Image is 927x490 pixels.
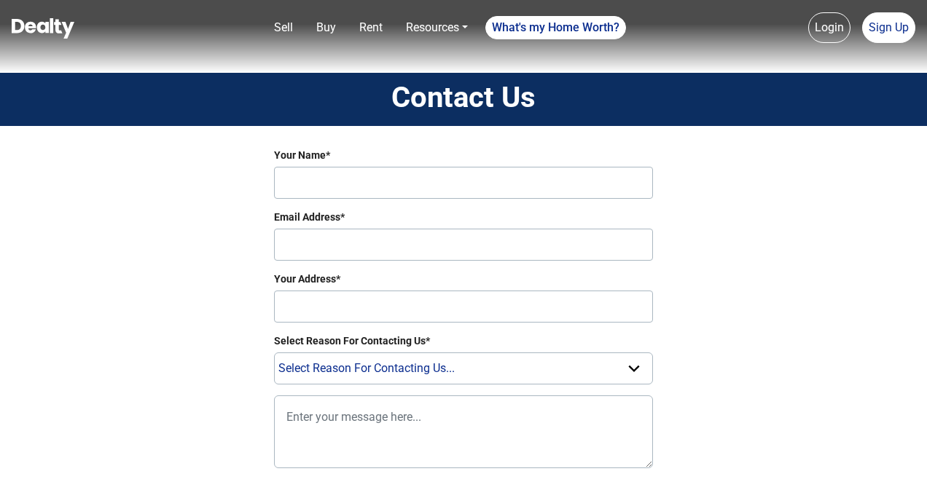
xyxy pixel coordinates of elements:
label: Your Name* [274,148,653,163]
a: Login [808,12,850,43]
a: Sign Up [862,12,915,43]
img: Dealty - Buy, Sell & Rent Homes [12,18,74,39]
label: Your Address* [274,272,653,287]
a: Buy [310,13,342,42]
a: Sell [268,13,299,42]
a: Resources [400,13,474,42]
label: Select Reason For Contacting Us* [274,333,653,349]
h1: Contact Us [11,80,916,115]
a: Rent [353,13,388,42]
label: Email Address* [274,210,653,225]
a: What's my Home Worth? [485,16,626,39]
